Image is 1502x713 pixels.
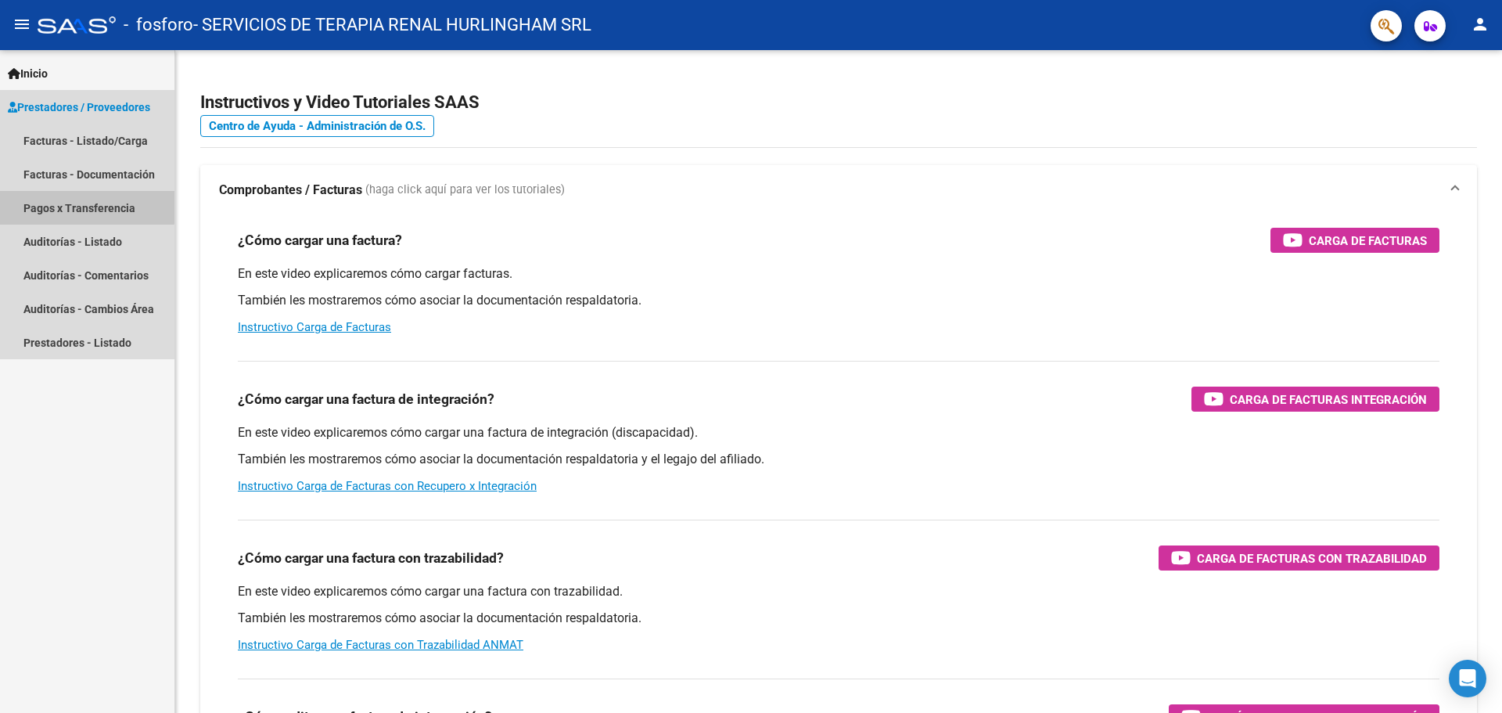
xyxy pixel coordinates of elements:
a: Instructivo Carga de Facturas con Trazabilidad ANMAT [238,638,523,652]
button: Carga de Facturas [1270,228,1439,253]
a: Centro de Ayuda - Administración de O.S. [200,115,434,137]
a: Instructivo Carga de Facturas con Recupero x Integración [238,479,537,493]
div: Open Intercom Messenger [1449,660,1486,697]
mat-expansion-panel-header: Comprobantes / Facturas (haga click aquí para ver los tutoriales) [200,165,1477,215]
h3: ¿Cómo cargar una factura? [238,229,402,251]
a: Instructivo Carga de Facturas [238,320,391,334]
h2: Instructivos y Video Tutoriales SAAS [200,88,1477,117]
span: Inicio [8,65,48,82]
p: También les mostraremos cómo asociar la documentación respaldatoria. [238,292,1439,309]
span: Carga de Facturas [1309,231,1427,250]
p: También les mostraremos cómo asociar la documentación respaldatoria y el legajo del afiliado. [238,451,1439,468]
p: En este video explicaremos cómo cargar una factura con trazabilidad. [238,583,1439,600]
button: Carga de Facturas Integración [1191,387,1439,412]
p: También les mostraremos cómo asociar la documentación respaldatoria. [238,610,1439,627]
span: - fosforo [124,8,193,42]
span: - SERVICIOS DE TERAPIA RENAL HURLINGHAM SRL [193,8,591,42]
p: En este video explicaremos cómo cargar una factura de integración (discapacidad). [238,424,1439,441]
h3: ¿Cómo cargar una factura con trazabilidad? [238,547,504,569]
strong: Comprobantes / Facturas [219,182,362,199]
mat-icon: person [1471,15,1489,34]
span: (haga click aquí para ver los tutoriales) [365,182,565,199]
mat-icon: menu [13,15,31,34]
p: En este video explicaremos cómo cargar facturas. [238,265,1439,283]
span: Prestadores / Proveedores [8,99,150,116]
span: Carga de Facturas Integración [1230,390,1427,409]
h3: ¿Cómo cargar una factura de integración? [238,388,494,410]
button: Carga de Facturas con Trazabilidad [1159,546,1439,571]
span: Carga de Facturas con Trazabilidad [1197,549,1427,568]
